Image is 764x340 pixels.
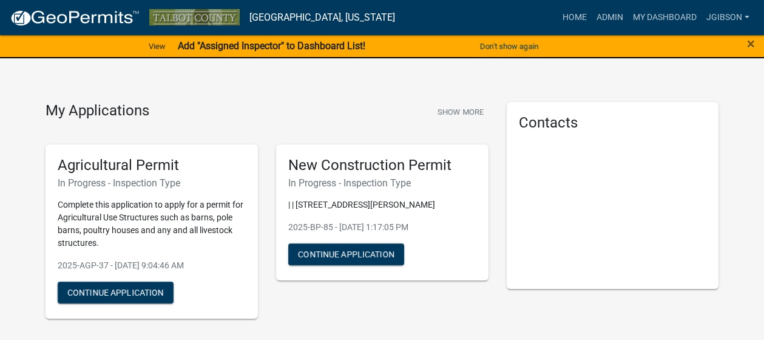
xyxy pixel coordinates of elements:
[475,36,543,56] button: Don't show again
[58,157,246,174] h5: Agricultural Permit
[747,36,755,51] button: Close
[58,199,246,250] p: Complete this application to apply for a permit for Agricultural Use Structures such as barns, po...
[58,259,246,272] p: 2025-AGP-37 - [DATE] 9:04:46 AM
[46,102,149,120] h4: My Applications
[288,243,404,265] button: Continue Application
[288,157,476,174] h5: New Construction Permit
[747,35,755,52] span: ×
[288,221,476,234] p: 2025-BP-85 - [DATE] 1:17:05 PM
[144,36,171,56] a: View
[628,6,701,29] a: My Dashboard
[701,6,754,29] a: jgibson
[58,282,174,304] button: Continue Application
[178,40,365,52] strong: Add "Assigned Inspector" to Dashboard List!
[149,9,240,25] img: Talbot County, Georgia
[433,102,488,122] button: Show More
[592,6,628,29] a: Admin
[558,6,592,29] a: Home
[288,177,476,189] h6: In Progress - Inspection Type
[58,177,246,189] h6: In Progress - Inspection Type
[288,199,476,211] p: | | [STREET_ADDRESS][PERSON_NAME]
[249,7,395,28] a: [GEOGRAPHIC_DATA], [US_STATE]
[519,114,707,132] h5: Contacts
